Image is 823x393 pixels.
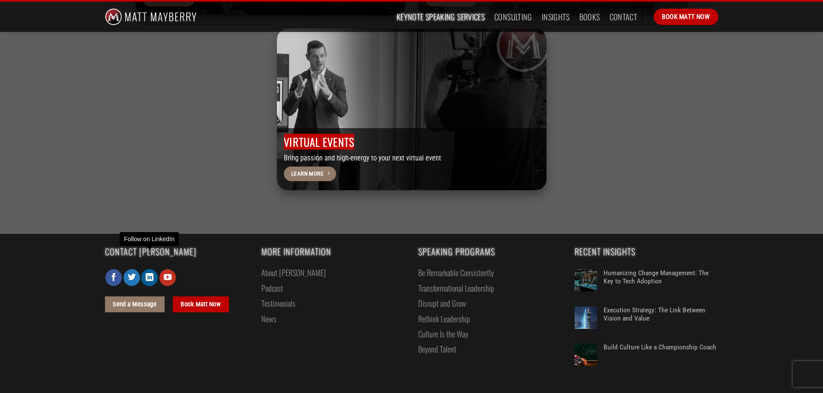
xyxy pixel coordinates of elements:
[284,167,336,181] a: Learn More
[575,247,718,256] span: Recent Insights
[418,342,456,357] a: Beyond Talent
[105,296,165,312] a: Send a Message
[141,269,158,286] a: Follow on LinkedIn
[261,280,283,296] a: Podcast
[159,269,176,286] a: Follow on YouTube
[105,2,197,32] img: Matt Mayberry
[284,134,354,150] span: Virtual Events
[418,280,494,296] a: Transformational Leadership
[397,9,485,25] a: Keynote Speaking Services
[291,169,324,178] span: Learn More
[542,9,570,25] a: Insights
[579,9,600,25] a: Books
[261,247,405,256] span: More Information
[173,296,229,312] a: Book Matt Now
[418,296,466,311] a: Disrupt and Grow
[418,247,562,256] span: Speaking Programs
[418,265,494,280] a: Be Remarkable Consistently
[105,247,249,256] span: Contact [PERSON_NAME]
[604,306,718,332] a: Execution Strategy: The Link Between Vision and Value
[261,296,296,311] a: Testimonials
[181,299,221,310] span: Book Matt Now
[261,311,276,326] a: News
[113,299,156,310] span: Send a Message
[662,12,710,22] span: Book Matt Now
[494,9,532,25] a: Consulting
[418,326,468,341] a: Culture Is the Way
[418,311,470,326] a: Rethink Leadership
[284,153,539,164] p: Bring passion and high-energy to your next virtual event
[261,265,326,280] a: About [PERSON_NAME]
[105,269,122,286] a: Follow on Facebook
[610,9,638,25] a: Contact
[604,343,718,369] a: Build Culture Like a Championship Coach
[124,269,140,286] a: Follow on Twitter
[604,269,718,295] a: Humanizing Change Management: The Key to Tech Adoption
[654,9,718,25] a: Book Matt Now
